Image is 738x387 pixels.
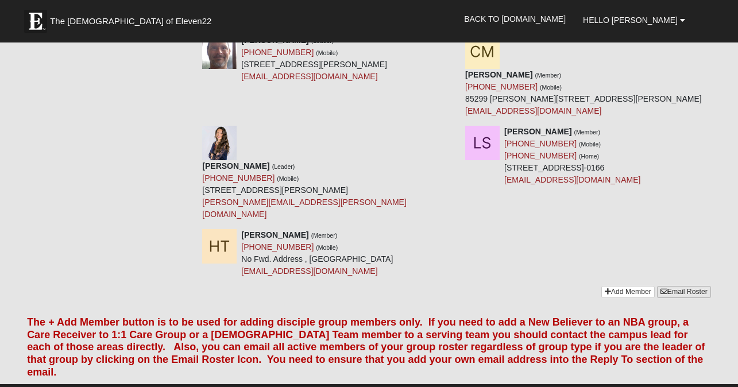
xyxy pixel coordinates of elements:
[504,127,571,136] strong: [PERSON_NAME]
[50,16,211,27] span: The [DEMOGRAPHIC_DATA] of Eleven22
[504,151,577,160] a: [PHONE_NUMBER]
[202,160,448,220] div: [STREET_ADDRESS][PERSON_NAME]
[579,153,599,160] small: (Home)
[241,72,377,81] a: [EMAIL_ADDRESS][DOMAIN_NAME]
[311,232,338,239] small: (Member)
[465,82,538,91] a: [PHONE_NUMBER]
[241,230,308,239] strong: [PERSON_NAME]
[504,126,640,186] div: [STREET_ADDRESS]-0166
[241,48,314,57] a: [PHONE_NUMBER]
[657,286,711,298] a: Email Roster
[24,10,47,33] img: Eleven22 logo
[574,6,694,34] a: Hello [PERSON_NAME]
[18,4,248,33] a: The [DEMOGRAPHIC_DATA] of Eleven22
[574,129,600,136] small: (Member)
[504,175,640,184] a: [EMAIL_ADDRESS][DOMAIN_NAME]
[583,16,678,25] span: Hello [PERSON_NAME]
[202,173,275,183] a: [PHONE_NUMBER]
[241,229,393,277] div: No Fwd. Address , [GEOGRAPHIC_DATA]
[202,198,407,219] a: [PERSON_NAME][EMAIL_ADDRESS][PERSON_NAME][DOMAIN_NAME]
[311,37,334,44] small: (Leader)
[601,286,655,298] a: Add Member
[27,316,705,377] font: The + Add Member button is to be used for adding disciple group members only. If you need to add ...
[579,141,601,148] small: (Mobile)
[241,34,387,83] div: [STREET_ADDRESS][PERSON_NAME]
[465,70,532,79] strong: [PERSON_NAME]
[241,266,377,276] a: [EMAIL_ADDRESS][DOMAIN_NAME]
[316,49,338,56] small: (Mobile)
[465,69,702,117] div: 85299 [PERSON_NAME][STREET_ADDRESS][PERSON_NAME]
[316,244,338,251] small: (Mobile)
[272,163,295,170] small: (Leader)
[455,5,574,33] a: Back to [DOMAIN_NAME]
[535,72,561,79] small: (Member)
[277,175,299,182] small: (Mobile)
[504,139,577,148] a: [PHONE_NUMBER]
[540,84,562,91] small: (Mobile)
[465,106,601,115] a: [EMAIL_ADDRESS][DOMAIN_NAME]
[241,36,308,45] strong: [PERSON_NAME]
[202,161,269,171] strong: [PERSON_NAME]
[241,242,314,251] a: [PHONE_NUMBER]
